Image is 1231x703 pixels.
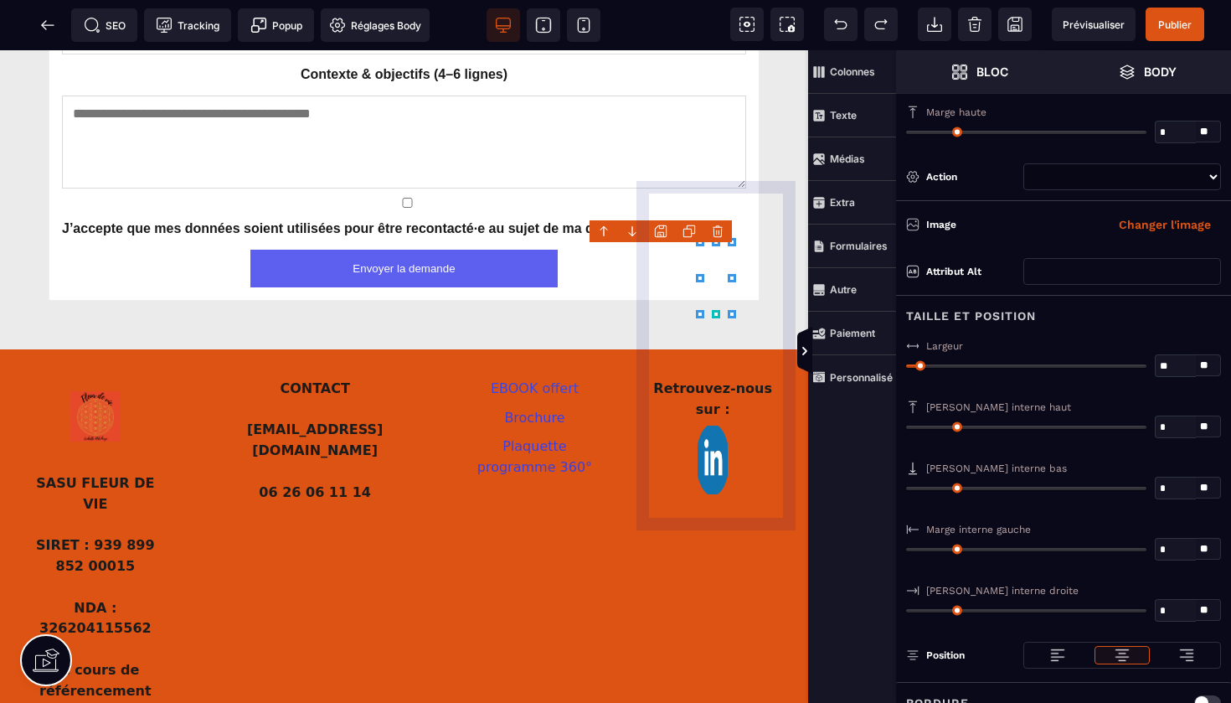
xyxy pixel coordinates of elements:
button: Changer l'image [1109,211,1221,238]
img: loading [1114,647,1131,664]
a: EBOOK offert [491,330,579,346]
span: Enregistrer le contenu [1146,8,1204,41]
div: Action [926,168,1015,185]
span: Ouvrir les blocs [896,50,1064,94]
a: Plaquette programme 360° [477,388,592,425]
strong: Personnalisé [830,371,893,384]
span: Texte [808,94,896,137]
span: Voir tablette [527,8,560,42]
span: Extra [808,181,896,225]
strong: Body [1144,65,1177,78]
span: [PERSON_NAME] interne bas [926,463,1067,474]
div: Image [926,216,1074,233]
span: Capture d'écran [770,8,804,41]
span: SEO [84,17,126,34]
button: Envoyer la demande [250,199,559,237]
span: [PERSON_NAME] interne haut [926,401,1071,413]
span: Marge interne gauche [926,524,1031,535]
span: Publier [1158,18,1192,31]
span: Nettoyage [958,8,991,41]
b: SIRET : 939 899 852 00015 NDA : 326204115562 En cours de référencement QUALIOPI [36,487,159,669]
span: Autre [808,268,896,312]
span: Afficher les vues [896,327,913,377]
span: Aperçu [1052,8,1136,41]
span: Favicon [321,8,430,42]
span: [PERSON_NAME] interne droite [926,585,1079,597]
span: Défaire [824,8,858,41]
span: Voir bureau [487,8,520,42]
span: Code de suivi [144,8,231,42]
strong: Autre [830,283,857,296]
span: Voir les composants [730,8,764,41]
span: Créer une alerte modale [238,8,314,42]
span: Marge haute [926,106,986,118]
strong: Paiement [830,327,875,339]
img: loading [1178,647,1195,664]
span: Personnalisé [808,355,896,399]
span: Formulaires [808,225,896,268]
b: Retrouvez-nous sur : [653,330,776,367]
span: Médias [808,137,896,181]
span: Métadata SEO [71,8,137,42]
p: Position [906,647,965,664]
span: Ouvrir les calques [1064,50,1231,94]
span: Retour [31,8,64,42]
span: Voir mobile [567,8,600,42]
span: Largeur [926,340,963,352]
span: Paiement [808,312,896,355]
span: Importer [918,8,951,41]
strong: Texte [830,109,857,121]
span: Rétablir [864,8,898,41]
span: Tracking [156,17,219,34]
b: SASU FLEUR DE VIE [36,425,159,462]
label: Contexte & objectifs (4–6 lignes) [62,14,746,35]
b: CONTACT [EMAIL_ADDRESS][DOMAIN_NAME] 06 26 06 11 14 [247,330,384,450]
strong: Colonnes [830,65,875,78]
span: Prévisualiser [1063,18,1125,31]
strong: Médias [830,152,865,165]
span: Colonnes [808,50,896,94]
strong: Formulaires [830,240,888,252]
span: Enregistrer [998,8,1032,41]
strong: Extra [830,196,855,209]
span: Popup [250,17,302,34]
img: loading [1049,647,1066,664]
div: Attribut alt [926,263,1015,280]
a: Brochure [504,359,564,375]
strong: Bloc [976,65,1008,78]
label: J’accepte que mes données soient utilisées pour être recontacté·e au sujet de ma demande. [62,168,648,189]
div: Taille et position [896,295,1231,326]
span: Réglages Body [329,17,421,34]
img: 1a59c7fc07b2df508e9f9470b57f58b2_Design_sans_titre_(2).png [696,374,729,446]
